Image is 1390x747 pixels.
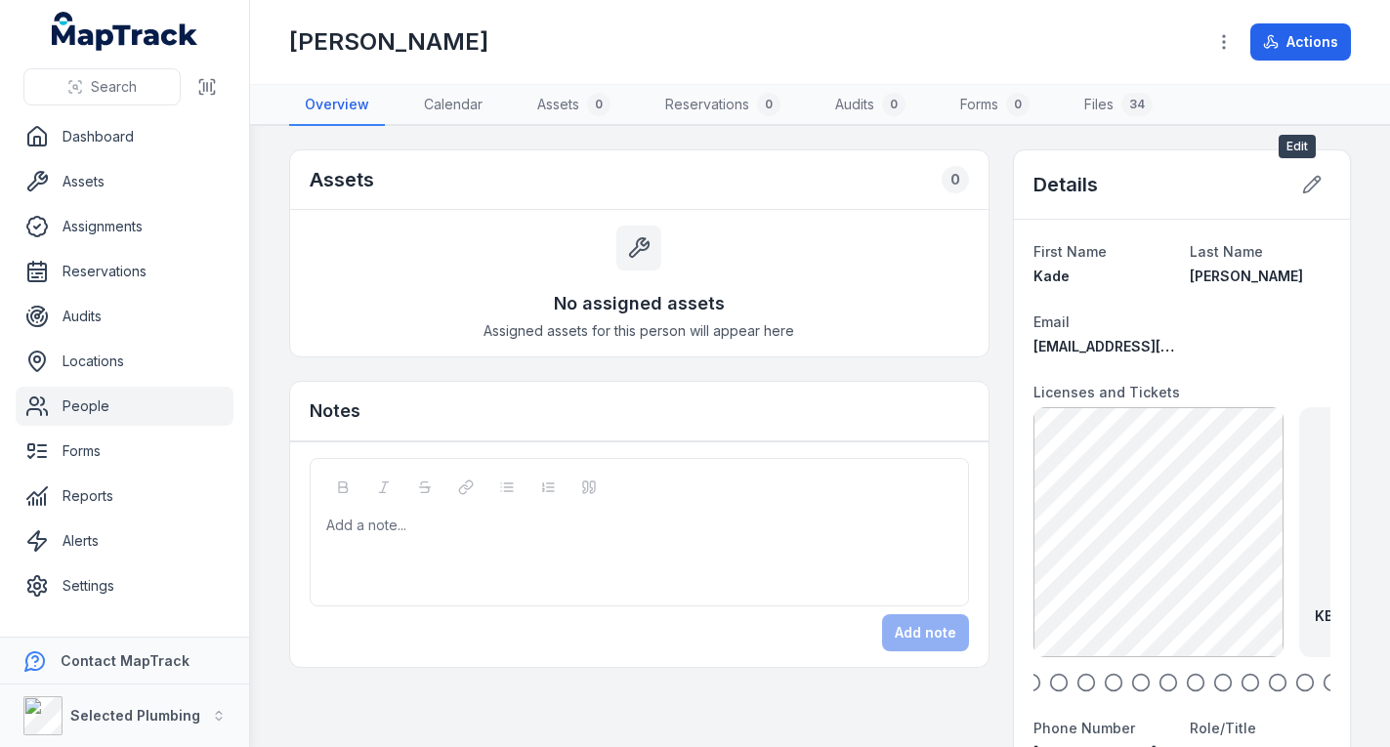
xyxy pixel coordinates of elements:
[289,26,488,58] h1: [PERSON_NAME]
[942,166,969,193] div: 0
[1279,135,1316,158] span: Edit
[16,432,233,471] a: Forms
[16,207,233,246] a: Assignments
[522,85,626,126] a: Assets0
[16,297,233,336] a: Audits
[820,85,921,126] a: Audits0
[61,652,190,669] strong: Contact MapTrack
[1250,23,1351,61] button: Actions
[1069,85,1168,126] a: Files34
[1033,171,1098,198] h2: Details
[52,12,198,51] a: MapTrack
[16,342,233,381] a: Locations
[16,521,233,560] a: Alerts
[484,321,794,341] span: Assigned assets for this person will appear here
[1033,313,1070,330] span: Email
[1121,93,1153,116] div: 34
[91,77,137,97] span: Search
[16,477,233,516] a: Reports
[1190,243,1263,260] span: Last Name
[757,93,780,116] div: 0
[23,68,181,105] button: Search
[1190,268,1303,284] span: [PERSON_NAME]
[554,290,725,317] h3: No assigned assets
[1033,268,1070,284] span: Kade
[16,387,233,426] a: People
[882,93,906,116] div: 0
[16,566,233,605] a: Settings
[16,117,233,156] a: Dashboard
[1033,720,1135,736] span: Phone Number
[1190,720,1256,736] span: Role/Title
[289,85,385,126] a: Overview
[70,707,200,724] strong: Selected Plumbing
[16,162,233,201] a: Assets
[310,166,374,193] h2: Assets
[1033,384,1180,400] span: Licenses and Tickets
[16,252,233,291] a: Reservations
[408,85,498,126] a: Calendar
[587,93,611,116] div: 0
[1033,338,1269,354] span: [EMAIL_ADDRESS][DOMAIN_NAME]
[310,397,360,425] h3: Notes
[1033,243,1107,260] span: First Name
[650,85,796,126] a: Reservations0
[1006,93,1030,116] div: 0
[945,85,1045,126] a: Forms0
